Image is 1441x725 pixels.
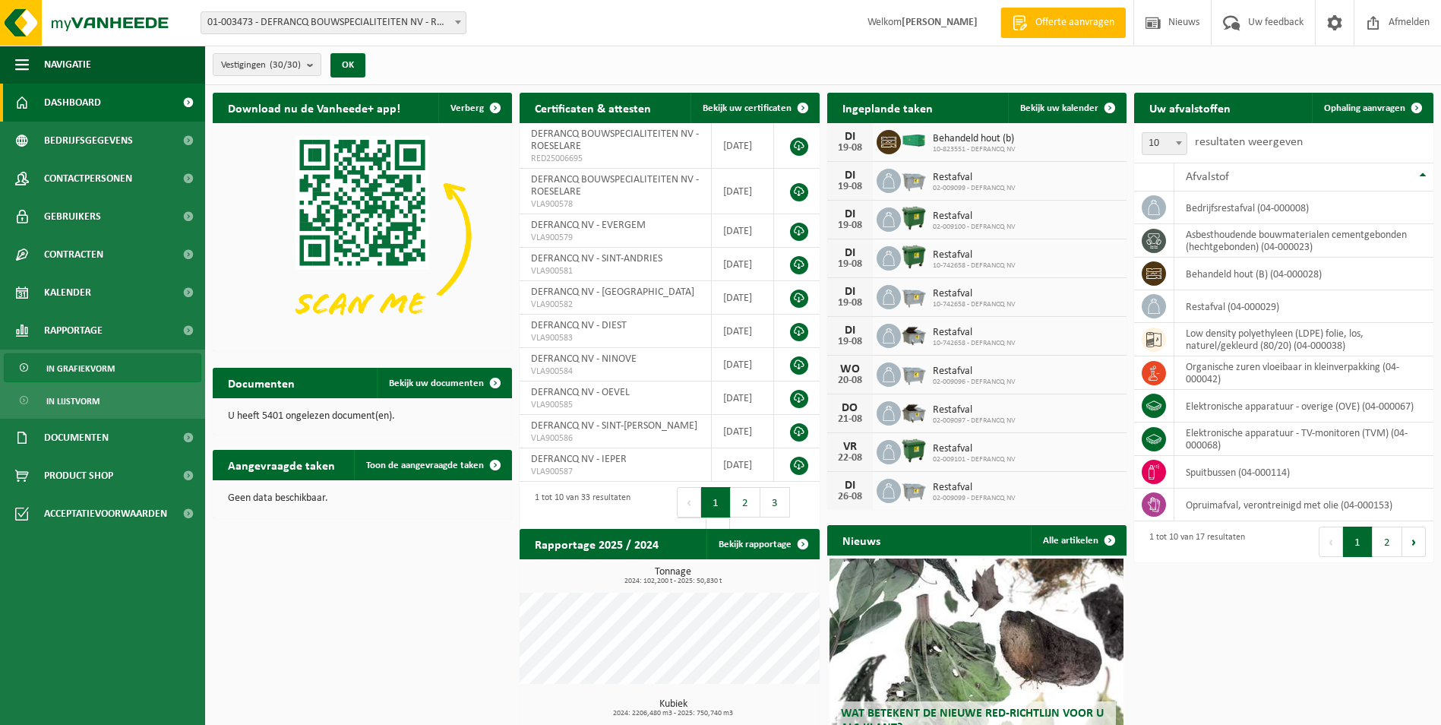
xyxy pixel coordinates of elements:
td: asbesthoudende bouwmaterialen cementgebonden (hechtgebonden) (04-000023) [1174,224,1433,258]
span: 10-823551 - DEFRANCQ NV [933,145,1016,154]
button: Previous [1319,527,1343,557]
td: organische zuren vloeibaar in kleinverpakking (04-000042) [1174,356,1433,390]
img: WB-2500-GAL-GY-01 [901,283,927,309]
button: OK [330,53,365,78]
span: DEFRANCQ NV - OEVEL [531,387,630,398]
div: 1 tot 10 van 17 resultaten [1142,525,1245,559]
label: resultaten weergeven [1195,136,1303,148]
span: 10-742658 - DEFRANCQ NV [933,261,1016,271]
a: Toon de aangevraagde taken [354,450,510,480]
span: 02-009099 - DEFRANCQ NV [933,494,1016,503]
img: WB-5000-GAL-GY-01 [901,321,927,347]
span: DEFRANCQ NV - EVERGEM [531,220,646,231]
span: Ophaling aanvragen [1324,103,1405,113]
div: 21-08 [835,414,865,425]
td: [DATE] [712,214,775,248]
span: Restafval [933,288,1016,300]
span: VLA900587 [531,466,700,478]
span: 10 [1142,133,1187,154]
span: Toon de aangevraagde taken [366,461,484,470]
div: DI [835,247,865,259]
a: In grafiekvorm [4,353,201,382]
h2: Aangevraagde taken [213,450,350,480]
button: Previous [677,487,701,518]
td: spuitbussen (04-000114) [1174,456,1433,489]
td: [DATE] [712,169,775,214]
td: [DATE] [712,381,775,415]
span: Restafval [933,443,1016,455]
button: Verberg [438,93,510,123]
a: Alle artikelen [1031,525,1125,556]
span: 10 [1142,132,1187,155]
h2: Documenten [213,368,310,397]
h2: Rapportage 2025 / 2024 [520,529,674,559]
span: Restafval [933,327,1016,339]
div: DI [835,169,865,182]
div: DI [835,286,865,298]
span: Dashboard [44,84,101,122]
span: Afvalstof [1186,171,1229,183]
span: 02-009101 - DEFRANCQ NV [933,455,1016,464]
img: HK-XC-40-GN-00 [901,134,927,147]
span: In lijstvorm [46,387,100,416]
button: Vestigingen(30/30) [213,53,321,76]
div: 19-08 [835,298,865,309]
span: Restafval [933,366,1016,378]
span: 01-003473 - DEFRANCQ BOUWSPECIALITEITEN NV - ROESELARE [201,11,466,34]
img: WB-1100-HPE-GN-01 [901,205,927,231]
button: 1 [1343,527,1373,557]
img: WB-2500-GAL-GY-01 [901,476,927,502]
td: restafval (04-000029) [1174,290,1433,323]
div: 19-08 [835,182,865,192]
td: [DATE] [712,248,775,281]
span: DEFRANCQ BOUWSPECIALITEITEN NV - ROESELARE [531,174,699,198]
h2: Download nu de Vanheede+ app! [213,93,416,122]
span: DEFRANCQ NV - IEPER [531,454,627,465]
a: Bekijk uw certificaten [690,93,818,123]
span: VLA900581 [531,265,700,277]
span: 02-009099 - DEFRANCQ NV [933,184,1016,193]
h3: Tonnage [527,567,819,585]
button: Next [706,518,730,548]
span: Bekijk uw certificaten [703,103,792,113]
span: Bekijk uw kalender [1020,103,1098,113]
span: Product Shop [44,457,113,495]
span: VLA900585 [531,399,700,411]
td: low density polyethyleen (LDPE) folie, los, naturel/gekleurd (80/20) (04-000038) [1174,323,1433,356]
span: Documenten [44,419,109,457]
span: In grafiekvorm [46,354,115,383]
span: Verberg [450,103,484,113]
button: 4 [677,518,706,548]
img: WB-1100-HPE-GN-01 [901,438,927,464]
span: Gebruikers [44,198,101,236]
span: Restafval [933,404,1016,416]
td: behandeld hout (B) (04-000028) [1174,258,1433,290]
span: VLA900582 [531,299,700,311]
a: Bekijk uw kalender [1008,93,1125,123]
span: 10-742658 - DEFRANCQ NV [933,339,1016,348]
span: DEFRANCQ NV - NINOVE [531,353,637,365]
span: Navigatie [44,46,91,84]
div: DO [835,402,865,414]
a: Ophaling aanvragen [1312,93,1432,123]
span: Bekijk uw documenten [389,378,484,388]
span: Contracten [44,236,103,274]
span: Rapportage [44,312,103,350]
button: 1 [701,487,731,518]
a: In lijstvorm [4,386,201,415]
div: 26-08 [835,492,865,502]
span: 02-009096 - DEFRANCQ NV [933,378,1016,387]
p: Geen data beschikbaar. [228,493,497,504]
span: Restafval [933,172,1016,184]
span: DEFRANCQ BOUWSPECIALITEITEN NV - ROESELARE [531,128,699,152]
img: Download de VHEPlus App [213,123,512,348]
td: opruimafval, verontreinigd met olie (04-000153) [1174,489,1433,521]
h3: Kubiek [527,699,819,717]
div: DI [835,208,865,220]
span: 2024: 2206,480 m3 - 2025: 750,740 m3 [527,710,819,717]
td: [DATE] [712,415,775,448]
div: DI [835,480,865,492]
span: DEFRANCQ NV - [GEOGRAPHIC_DATA] [531,287,694,298]
span: Kalender [44,274,91,312]
td: [DATE] [712,315,775,348]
